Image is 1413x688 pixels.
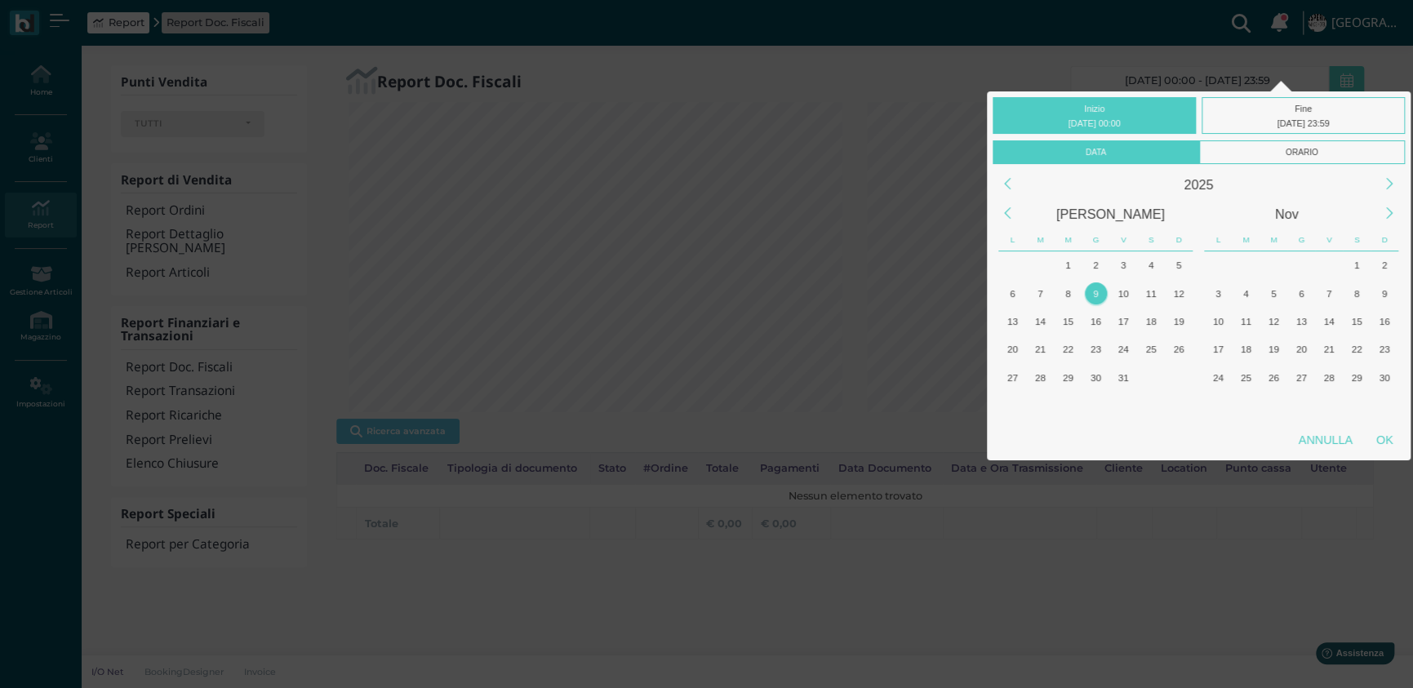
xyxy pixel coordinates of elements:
[1287,251,1315,279] div: Giovedì, Ottobre 30
[1054,251,1082,279] div: Mercoledì, Ottobre 1
[1026,392,1054,419] div: Martedì, Novembre 4
[1165,392,1193,419] div: Domenica, Novembre 9
[1140,310,1162,332] div: 18
[1291,338,1313,360] div: 20
[1137,335,1165,363] div: Sabato, Ottobre 25
[990,166,1025,202] div: Previous Year
[998,279,1026,307] div: Lunedì, Ottobre 6
[1137,392,1165,419] div: Sabato, Novembre 8
[1343,229,1371,251] div: Sabato
[1026,229,1054,251] div: Martedì
[1204,308,1232,335] div: Lunedì, Novembre 10
[1137,363,1165,391] div: Sabato, Novembre 1
[1287,392,1315,419] div: Giovedì, Dicembre 4
[1260,229,1287,251] div: Mercoledì
[1260,392,1287,419] div: Mercoledì, Dicembre 3
[1204,335,1232,363] div: Lunedì, Novembre 17
[1315,308,1343,335] div: Venerdì, Novembre 14
[1085,310,1107,332] div: 16
[1026,308,1054,335] div: Martedì, Ottobre 14
[1318,282,1340,304] div: 7
[1109,363,1137,391] div: Venerdì, Ottobre 31
[1372,196,1407,231] div: Next Month
[1002,338,1024,360] div: 20
[1373,310,1395,332] div: 16
[1026,279,1054,307] div: Martedì, Ottobre 7
[1235,338,1257,360] div: 18
[1263,366,1285,388] div: 26
[1198,199,1375,229] div: Novembre
[1204,279,1232,307] div: Lunedì, Novembre 3
[993,140,1198,164] div: Data
[1082,229,1109,251] div: Giovedì
[1232,363,1260,391] div: Martedì, Novembre 25
[1204,229,1232,251] div: Lunedì
[1054,392,1082,419] div: Mercoledì, Novembre 5
[1085,254,1107,276] div: 2
[1315,229,1343,251] div: Venerdì
[1315,392,1343,419] div: Venerdì, Dicembre 5
[1029,338,1051,360] div: 21
[1373,366,1395,388] div: 30
[1364,425,1405,455] div: OK
[1343,251,1371,279] div: Sabato, Novembre 1
[1260,363,1287,391] div: Mercoledì, Novembre 26
[1235,366,1257,388] div: 25
[1165,335,1193,363] div: Domenica, Ottobre 26
[1207,338,1229,360] div: 17
[1207,310,1229,332] div: 10
[1165,251,1193,279] div: Domenica, Ottobre 5
[1260,279,1287,307] div: Mercoledì, Novembre 5
[1232,335,1260,363] div: Martedì, Novembre 18
[48,13,108,25] span: Assistenza
[1054,279,1082,307] div: Mercoledì, Ottobre 8
[1291,282,1313,304] div: 6
[1022,170,1375,199] div: 2025
[1343,363,1371,391] div: Sabato, Novembre 29
[1343,335,1371,363] div: Sabato, Novembre 22
[1260,308,1287,335] div: Mercoledì, Novembre 12
[998,392,1026,419] div: Lunedì, Novembre 3
[1263,338,1285,360] div: 19
[1109,308,1137,335] div: Venerdì, Ottobre 17
[1109,251,1137,279] div: Venerdì, Ottobre 3
[1026,363,1054,391] div: Martedì, Ottobre 28
[1085,366,1107,388] div: 30
[1137,251,1165,279] div: Sabato, Ottobre 4
[1371,335,1398,363] div: Domenica, Novembre 23
[1315,363,1343,391] div: Venerdì, Novembre 28
[1318,310,1340,332] div: 14
[1057,282,1079,304] div: 8
[1373,282,1395,304] div: 9
[1109,279,1137,307] div: Venerdì, Ottobre 10
[998,363,1026,391] div: Lunedì, Ottobre 27
[1232,308,1260,335] div: Martedì, Novembre 11
[1082,335,1109,363] div: Giovedì, Ottobre 23
[1113,366,1135,388] div: 31
[998,335,1026,363] div: Lunedì, Ottobre 20
[1371,229,1398,251] div: Domenica
[990,196,1025,231] div: Previous Month
[1057,254,1079,276] div: 1
[1232,279,1260,307] div: Martedì, Novembre 4
[1082,392,1109,419] div: Giovedì, Novembre 6
[1291,310,1313,332] div: 13
[1287,363,1315,391] div: Giovedì, Novembre 27
[1206,116,1402,131] div: [DATE] 23:59
[1287,308,1315,335] div: Giovedì, Novembre 13
[1291,366,1313,388] div: 27
[1054,229,1082,251] div: Mercoledì
[1082,308,1109,335] div: Giovedì, Ottobre 16
[1345,254,1367,276] div: 1
[1085,338,1107,360] div: 23
[1232,251,1260,279] div: Martedì, Ottobre 28
[1315,279,1343,307] div: Venerdì, Novembre 7
[1343,308,1371,335] div: Sabato, Novembre 15
[1235,310,1257,332] div: 11
[1109,392,1137,419] div: Venerdì, Novembre 7
[1002,310,1024,332] div: 13
[1140,254,1162,276] div: 4
[1204,251,1232,279] div: Lunedì, Ottobre 27
[1263,282,1285,304] div: 5
[1026,251,1054,279] div: Martedì, Settembre 30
